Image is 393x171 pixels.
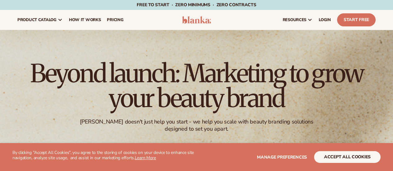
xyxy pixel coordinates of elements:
[69,118,324,133] div: [PERSON_NAME] doesn't just help you start - we help you scale with beauty branding solutions desi...
[104,10,126,30] a: pricing
[66,10,104,30] a: How It Works
[337,13,376,26] a: Start Free
[14,10,66,30] a: product catalog
[319,17,331,22] span: LOGIN
[12,150,197,161] p: By clicking "Accept All Cookies", you agree to the storing of cookies on your device to enhance s...
[26,61,368,111] h1: Beyond launch: Marketing to grow your beauty brand
[107,17,123,22] span: pricing
[257,151,307,163] button: Manage preferences
[316,10,334,30] a: LOGIN
[314,151,381,163] button: accept all cookies
[283,17,306,22] span: resources
[257,154,307,160] span: Manage preferences
[135,155,156,161] a: Learn More
[182,16,211,24] img: logo
[69,17,101,22] span: How It Works
[17,17,57,22] span: product catalog
[280,10,316,30] a: resources
[137,2,256,8] span: Free to start · ZERO minimums · ZERO contracts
